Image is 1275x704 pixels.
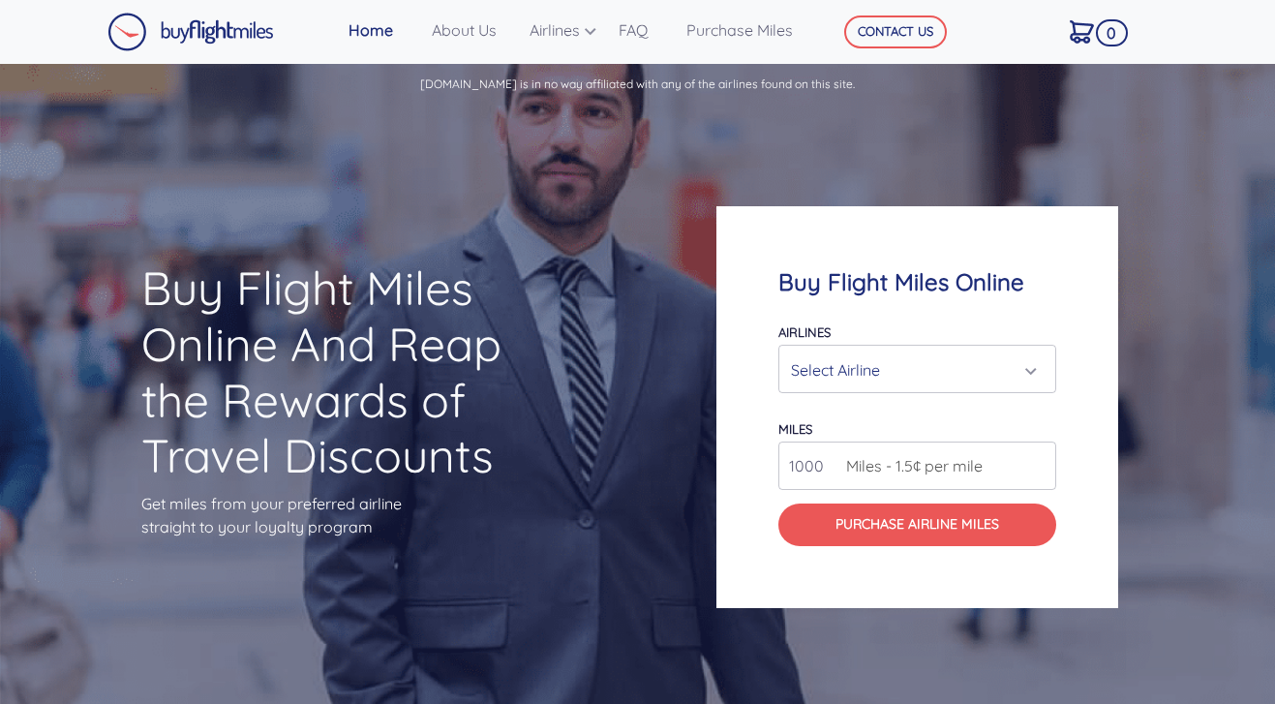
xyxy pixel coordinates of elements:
label: Airlines [778,324,831,340]
p: Get miles from your preferred airline straight to your loyalty program [141,492,559,538]
h4: Buy Flight Miles Online [778,268,1056,296]
span: Miles - 1.5¢ per mile [836,454,983,477]
label: miles [778,421,812,437]
a: Buy Flight Miles Logo [107,8,274,56]
h1: Buy Flight Miles Online And Reap the Rewards of Travel Discounts [141,260,559,483]
button: Select Airline [778,345,1056,393]
a: 0 [1062,11,1121,51]
a: Airlines [522,11,611,49]
img: Buy Flight Miles Logo [107,13,274,51]
a: Home [341,11,424,49]
button: CONTACT US [844,15,947,48]
span: 0 [1096,19,1128,46]
a: Purchase Miles [679,11,815,49]
img: Cart [1070,20,1094,44]
a: FAQ [611,11,679,49]
div: Select Airline [791,352,1032,388]
button: Purchase Airline Miles [778,504,1056,546]
a: About Us [424,11,522,49]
